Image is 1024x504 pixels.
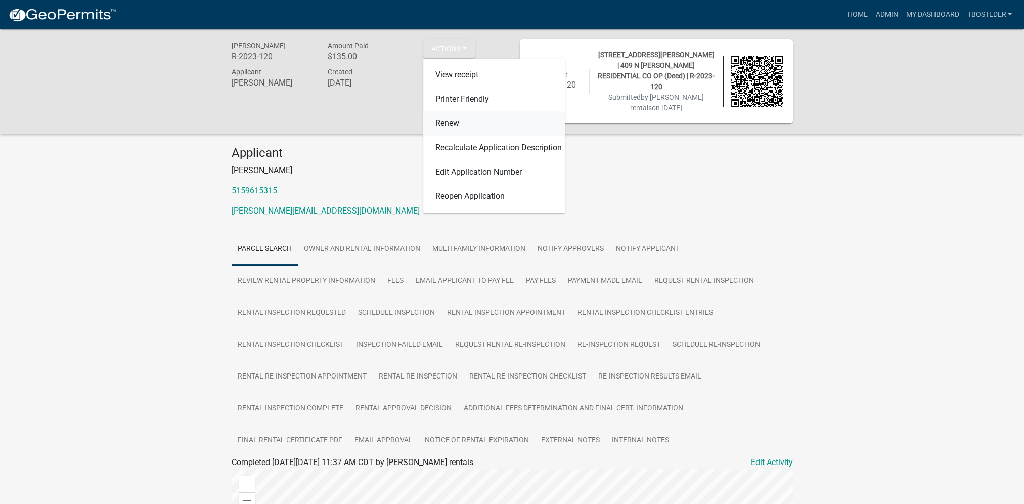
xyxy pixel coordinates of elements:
[232,425,348,457] a: Final Rental Certificate PDF
[606,425,675,457] a: Internal Notes
[232,329,350,361] a: Rental Inspection Checklist
[423,185,565,209] a: Reopen Application
[232,361,373,393] a: Rental Re-Inspection Appointment
[232,68,261,76] span: Applicant
[598,51,715,91] span: [STREET_ADDRESS][PERSON_NAME] | 409 N [PERSON_NAME] RESIDENTIAL CO OP (Deed) | R-2023-120
[423,59,565,213] div: Actions
[608,93,704,112] span: Submitted on [DATE]
[441,297,571,329] a: Rental Inspection Appointment
[348,425,419,457] a: Email Approval
[232,52,313,61] h6: R-2023-120
[520,265,562,298] a: Pay Fees
[423,136,565,160] a: Recalculate Application Description
[423,63,565,88] a: View receipt
[562,265,648,298] a: Payment Made Email
[843,5,871,24] a: Home
[232,164,793,177] p: [PERSON_NAME]
[731,56,783,108] img: QR code
[327,78,408,88] h6: [DATE]
[373,361,463,393] a: Rental Re-Inspection
[239,476,255,492] div: Zoom in
[666,329,766,361] a: Schedule Re-Inspection
[352,297,441,329] a: Schedule Inspection
[232,146,793,160] h4: Applicant
[419,425,535,457] a: Notice of Rental Expiration
[232,206,420,216] a: [PERSON_NAME][EMAIL_ADDRESS][DOMAIN_NAME]
[232,186,277,195] a: 5159615315
[531,233,610,266] a: Notify Approvers
[458,393,689,425] a: Additional Fees Determination and Final Cert. Information
[232,41,286,50] span: [PERSON_NAME]
[463,361,592,393] a: Rental Re-Inspection Checklist
[426,233,531,266] a: Multi Family Information
[232,297,352,329] a: Rental Inspection Requested
[648,265,760,298] a: Request Rental Inspection
[410,265,520,298] a: Email Applicant to Pay Fee
[423,88,565,112] a: Printer Friendly
[423,39,475,58] button: Actions
[327,68,352,76] span: Created
[349,393,458,425] a: Rental Approval Decision
[571,297,719,329] a: Rental Inspection Checklist Entries
[963,5,1016,24] a: tbosteder
[350,329,449,361] a: Inspection Failed Email
[232,265,381,298] a: Review Rental Property Information
[610,233,686,266] a: Notify Applicant
[592,361,707,393] a: Re-Inspection Results Email
[327,52,408,61] h6: $135.00
[571,329,666,361] a: Re-Inspection Request
[327,41,368,50] span: Amount Paid
[449,329,571,361] a: Request Rental Re-Inspection
[232,78,313,88] h6: [PERSON_NAME]
[232,457,473,467] span: Completed [DATE][DATE] 11:37 AM CDT by [PERSON_NAME] rentals
[232,393,349,425] a: Rental Inspection Complete
[423,160,565,185] a: Edit Application Number
[902,5,963,24] a: My Dashboard
[535,425,606,457] a: External Notes
[298,233,426,266] a: Owner and Rental Information
[381,265,410,298] a: Fees
[751,456,793,469] a: Edit Activity
[232,233,298,266] a: Parcel search
[423,112,565,136] a: Renew
[871,5,902,24] a: Admin
[630,93,704,112] span: by [PERSON_NAME] rentals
